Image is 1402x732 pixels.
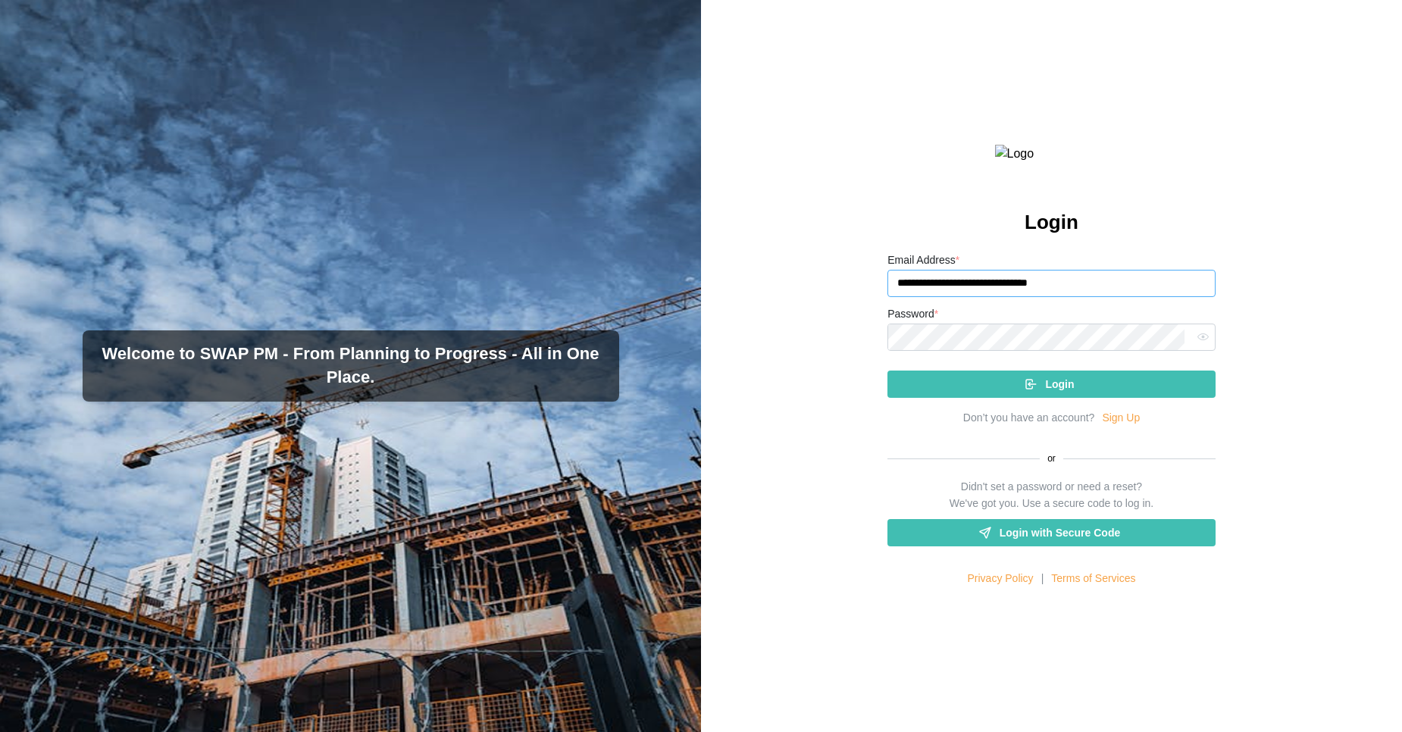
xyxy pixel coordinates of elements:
[1045,371,1074,397] span: Login
[1025,209,1078,236] h2: Login
[967,571,1033,587] a: Privacy Policy
[887,252,959,269] label: Email Address
[1051,571,1135,587] a: Terms of Services
[1041,571,1044,587] div: |
[887,519,1216,546] a: Login with Secure Code
[995,145,1109,164] img: Logo
[963,410,1095,427] div: Don’t you have an account?
[887,306,938,323] label: Password
[887,371,1216,398] button: Login
[887,452,1216,466] div: or
[950,479,1153,511] div: Didn't set a password or need a reset? We've got you. Use a secure code to log in.
[95,343,607,389] h3: Welcome to SWAP PM - From Planning to Progress - All in One Place.
[1102,410,1140,427] a: Sign Up
[1000,520,1120,546] span: Login with Secure Code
